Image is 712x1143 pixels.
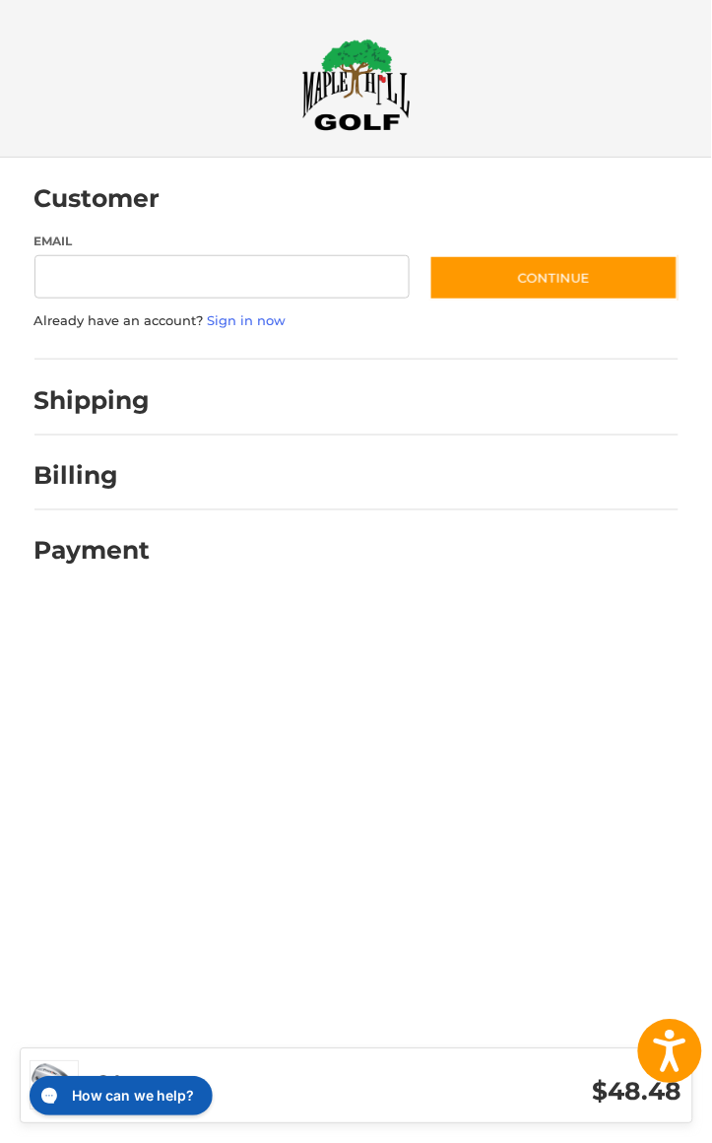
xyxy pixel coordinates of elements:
a: Sign in now [208,312,287,328]
label: Email [34,233,411,250]
h2: Shipping [34,385,151,416]
h2: Payment [34,536,151,567]
h3: 2 Items [98,1072,391,1095]
iframe: Gorgias live chat messenger [20,1070,218,1123]
p: Already have an account? [34,311,679,331]
img: PowerBilt X-Grind Wedge [31,1062,78,1109]
h2: Billing [34,461,150,492]
h3: $48.48 [390,1077,682,1108]
h2: Customer [34,183,161,214]
img: Maple Hill Golf [302,38,411,131]
button: Continue [429,255,679,301]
